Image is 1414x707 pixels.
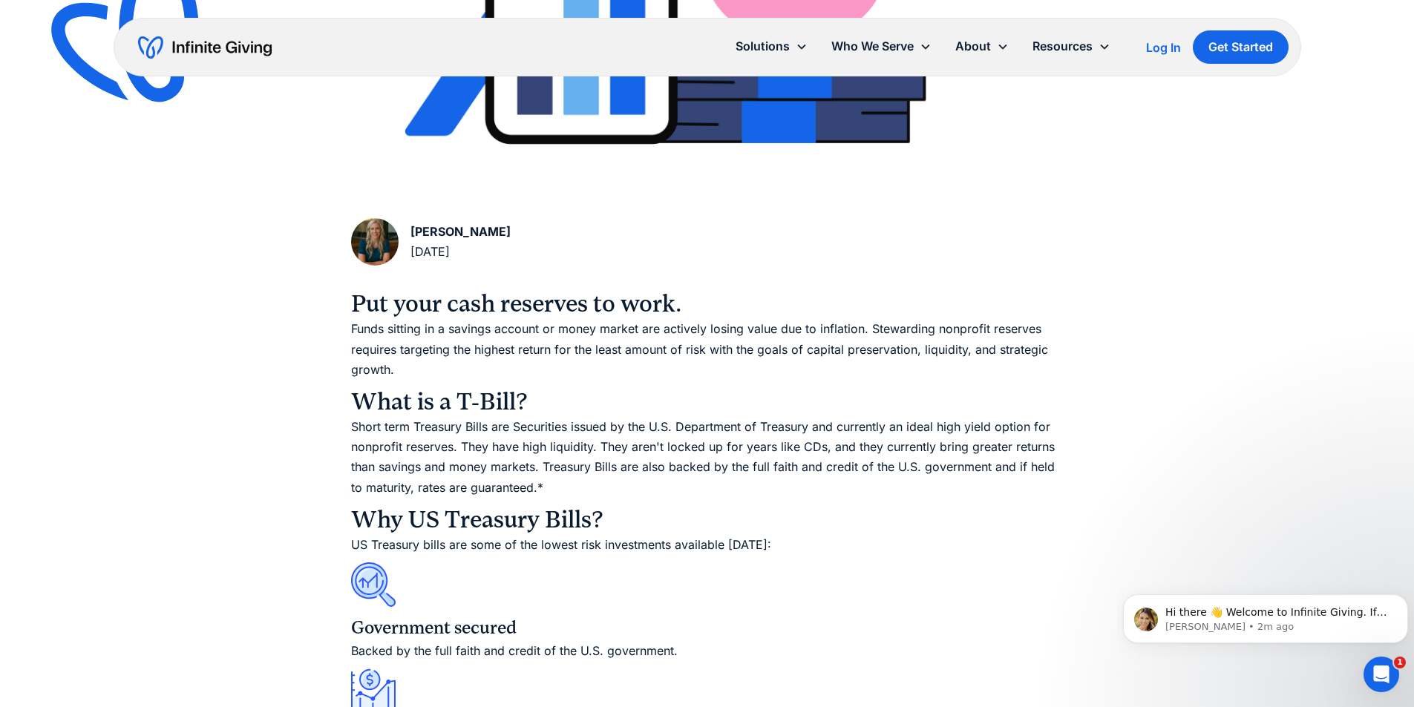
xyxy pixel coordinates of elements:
[410,242,511,262] div: [DATE]
[1146,39,1181,56] a: Log In
[351,289,1064,319] h3: Put your cash reserves to work.
[1032,36,1093,56] div: Resources
[351,417,1064,498] p: Short term Treasury Bills are Securities issued by the U.S. Department of Treasury and currently ...
[351,641,1064,661] p: Backed by the full faith and credit of the U.S. government.
[1364,657,1399,692] iframe: Intercom live chat
[351,319,1064,380] p: Funds sitting in a savings account or money market are actively losing value due to inflation. St...
[351,387,1064,417] h3: What is a T-Bill?
[724,30,819,62] div: Solutions
[351,535,1064,555] p: US Treasury bills are some of the lowest risk investments available [DATE]:
[831,36,914,56] div: Who We Serve
[1394,657,1406,668] span: 1
[351,218,511,266] a: [PERSON_NAME][DATE]
[943,30,1021,62] div: About
[1193,30,1289,64] a: Get Started
[351,614,1064,641] h4: Government secured
[736,36,790,56] div: Solutions
[351,505,1064,535] h3: Why US Treasury Bills?
[819,30,943,62] div: Who We Serve
[138,36,272,59] a: home
[410,222,511,242] div: [PERSON_NAME]
[1117,563,1414,667] iframe: Intercom notifications message
[1146,42,1181,53] div: Log In
[1021,30,1122,62] div: Resources
[955,36,991,56] div: About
